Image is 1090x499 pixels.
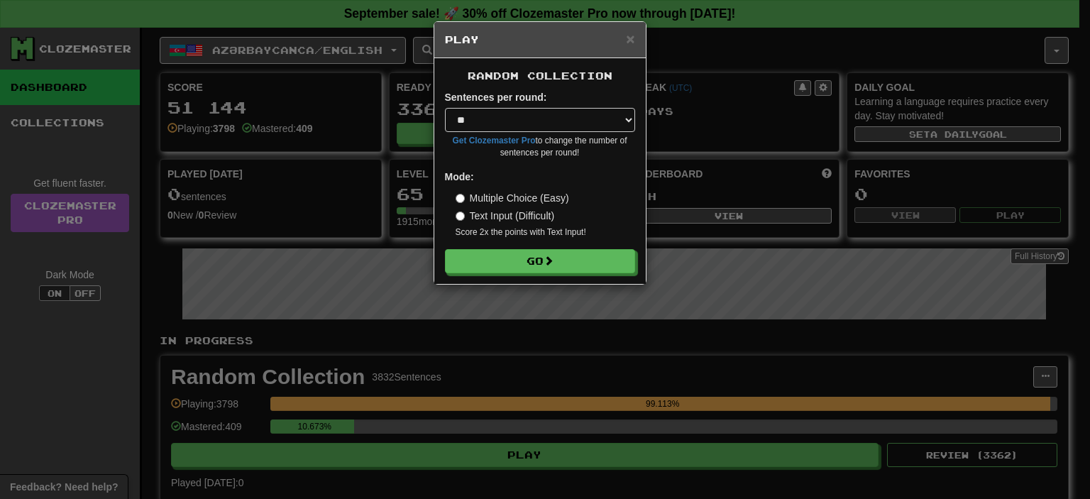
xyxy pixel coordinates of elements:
input: Multiple Choice (Easy) [456,194,465,203]
input: Text Input (Difficult) [456,212,465,221]
button: Close [626,31,634,46]
a: Get Clozemaster Pro [453,136,536,146]
small: to change the number of sentences per round! [445,135,635,159]
h5: Play [445,33,635,47]
label: Text Input (Difficult) [456,209,555,223]
span: × [626,31,634,47]
strong: Mode: [445,171,474,182]
span: Random Collection [468,70,612,82]
label: Sentences per round: [445,90,547,104]
button: Go [445,249,635,273]
small: Score 2x the points with Text Input ! [456,226,635,238]
label: Multiple Choice (Easy) [456,191,569,205]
